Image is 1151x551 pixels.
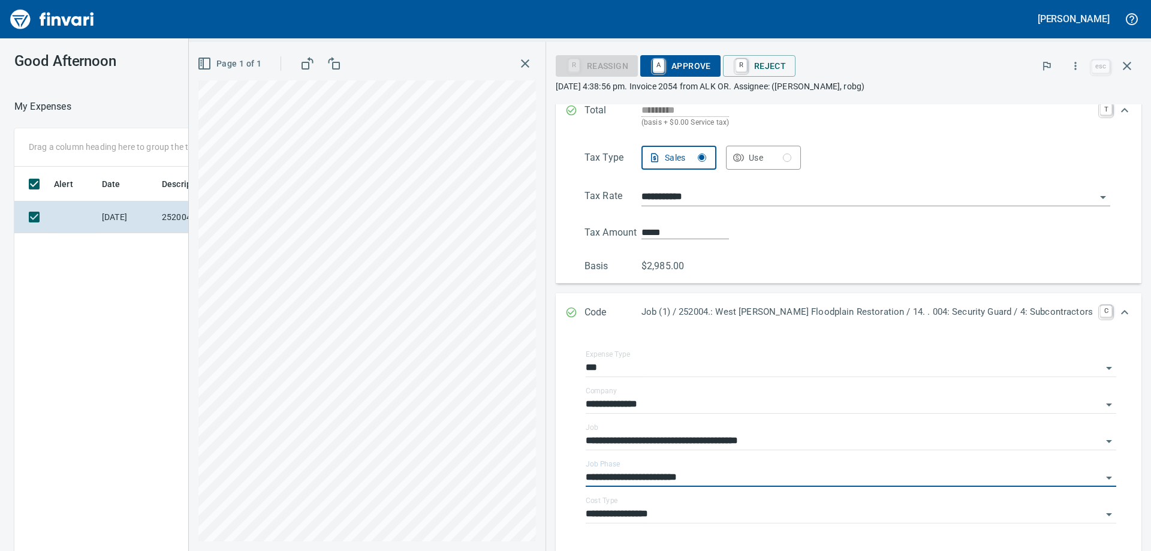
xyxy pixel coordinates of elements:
[1101,360,1117,377] button: Open
[586,424,598,431] label: Job
[733,56,786,76] span: Reject
[641,146,716,170] button: Sales
[586,460,620,468] label: Job Phase
[1101,469,1117,486] button: Open
[556,80,1141,92] p: [DATE] 4:38:56 pm. Invoice 2054 from ALK OR. Assignee: ([PERSON_NAME], robg)
[584,150,641,170] p: Tax Type
[1101,433,1117,450] button: Open
[726,146,801,170] button: Use
[29,141,204,153] p: Drag a column heading here to group the table
[1035,10,1113,28] button: [PERSON_NAME]
[556,293,1141,333] div: Expand
[195,53,266,75] button: Page 1 of 1
[1062,53,1089,79] button: More
[1089,52,1141,80] span: Close invoice
[586,497,618,504] label: Cost Type
[556,60,638,70] div: Reassign
[7,5,97,34] img: Finvari
[586,351,630,358] label: Expense Type
[641,305,1093,319] p: Job (1) / 252004.: West [PERSON_NAME] Floodplain Restoration / 14. . 004: Security Guard / 4: Sub...
[1100,305,1112,317] a: C
[584,305,641,321] p: Code
[200,56,261,71] span: Page 1 of 1
[102,177,120,191] span: Date
[102,177,136,191] span: Date
[641,259,698,273] p: $2,985.00
[1092,60,1110,73] a: esc
[556,91,1141,141] div: Expand
[556,141,1141,284] div: Expand
[641,117,1093,129] p: (basis + $0.00 Service tax)
[14,53,269,70] h3: Good Afternoon
[97,201,157,233] td: [DATE]
[584,189,641,206] p: Tax Rate
[586,387,617,395] label: Company
[584,103,641,129] p: Total
[54,177,89,191] span: Alert
[1095,189,1111,206] button: Open
[736,59,747,72] a: R
[584,225,641,240] p: Tax Amount
[653,59,664,72] a: A
[1038,13,1110,25] h5: [PERSON_NAME]
[749,150,791,165] div: Use
[1101,396,1117,413] button: Open
[723,55,796,77] button: RReject
[157,201,265,233] td: 252004.1001
[1034,53,1060,79] button: Flag
[162,177,207,191] span: Description
[14,100,71,114] nav: breadcrumb
[14,100,71,114] p: My Expenses
[162,177,222,191] span: Description
[54,177,73,191] span: Alert
[650,56,711,76] span: Approve
[584,259,641,273] p: Basis
[1100,103,1112,115] a: T
[1101,506,1117,523] button: Open
[665,150,706,165] div: Sales
[640,55,721,77] button: AApprove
